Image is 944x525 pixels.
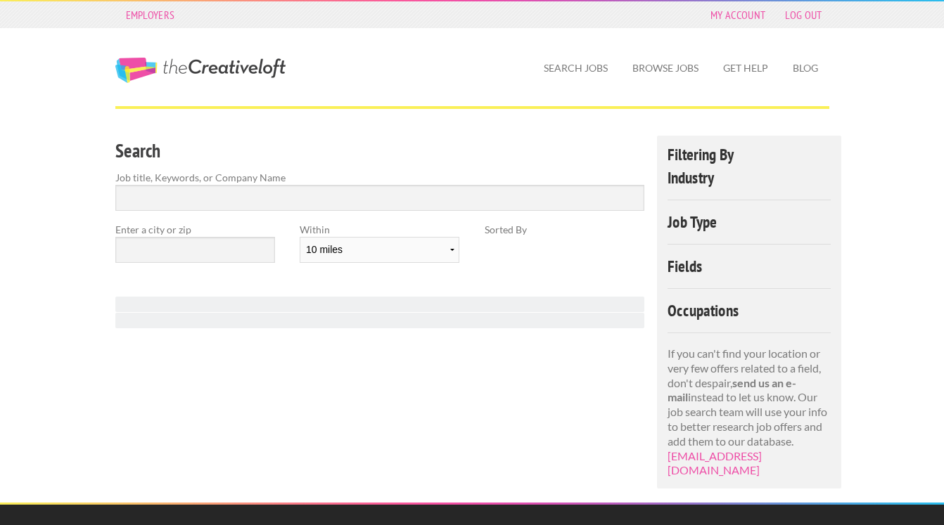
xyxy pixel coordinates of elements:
a: Browse Jobs [621,52,710,84]
strong: send us an e-mail [668,376,796,404]
a: Employers [119,5,182,25]
label: Enter a city or zip [115,222,275,237]
h4: Fields [668,258,831,274]
a: Blog [782,52,829,84]
a: Get Help [712,52,779,84]
input: Search [115,185,645,211]
h3: Search [115,138,645,164]
a: The Creative Loft [115,58,286,83]
label: Job title, Keywords, or Company Name [115,170,645,185]
label: Sorted By [485,222,644,237]
a: Log Out [778,5,829,25]
a: My Account [703,5,772,25]
h4: Occupations [668,302,831,318]
label: Within [300,222,459,237]
a: [EMAIL_ADDRESS][DOMAIN_NAME] [668,449,762,477]
h4: Industry [668,169,831,186]
h4: Job Type [668,214,831,230]
h4: Filtering By [668,146,831,162]
a: Search Jobs [532,52,619,84]
p: If you can't find your location or very few offers related to a field, don't despair, instead to ... [668,346,831,478]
